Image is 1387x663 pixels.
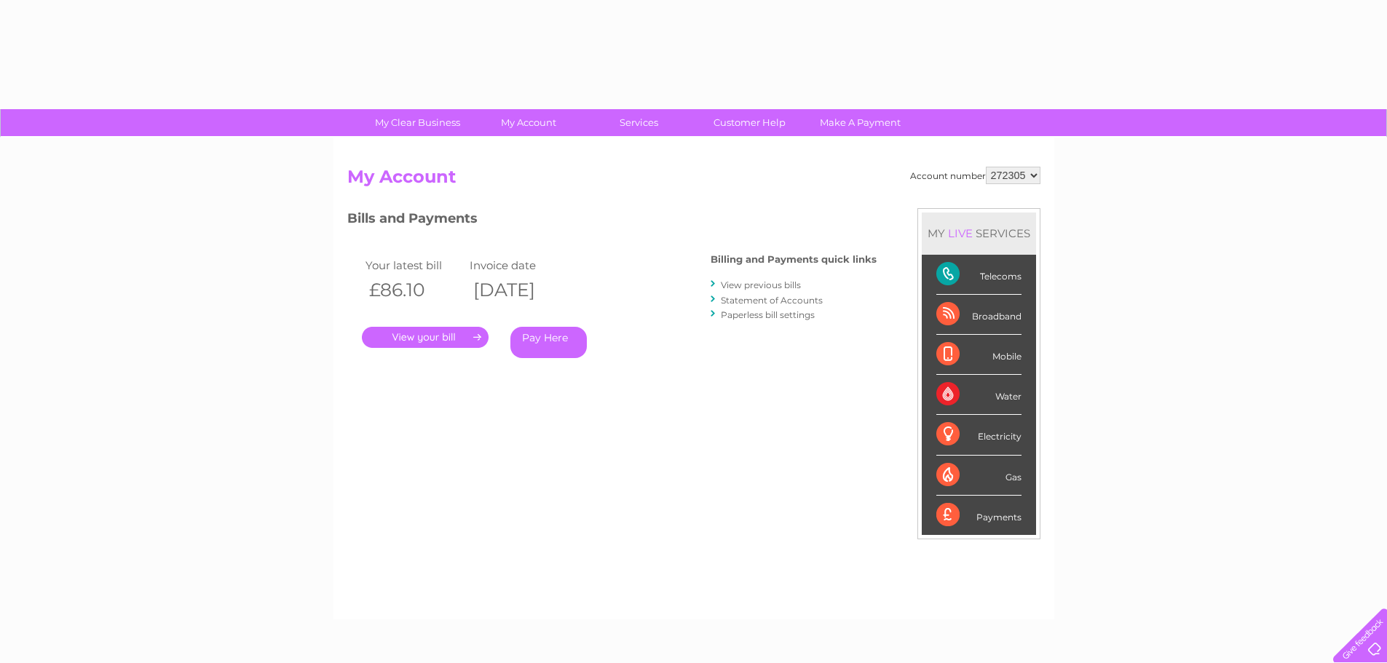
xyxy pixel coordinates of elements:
h2: My Account [347,167,1040,194]
div: Water [936,375,1022,415]
a: . [362,327,489,348]
div: LIVE [945,226,976,240]
td: Invoice date [466,255,571,275]
th: £86.10 [362,275,467,305]
div: MY SERVICES [922,213,1036,254]
a: Customer Help [689,109,810,136]
a: View previous bills [721,279,801,290]
div: Account number [910,167,1040,184]
div: Mobile [936,335,1022,375]
h3: Bills and Payments [347,208,877,234]
div: Telecoms [936,255,1022,295]
a: Paperless bill settings [721,309,815,320]
div: Broadband [936,295,1022,335]
a: Pay Here [510,327,587,358]
div: Payments [936,496,1022,535]
td: Your latest bill [362,255,467,275]
div: Gas [936,456,1022,496]
a: Make A Payment [800,109,920,136]
a: My Clear Business [357,109,478,136]
h4: Billing and Payments quick links [711,254,877,265]
a: Services [579,109,699,136]
a: My Account [468,109,588,136]
div: Electricity [936,415,1022,455]
a: Statement of Accounts [721,295,823,306]
th: [DATE] [466,275,571,305]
